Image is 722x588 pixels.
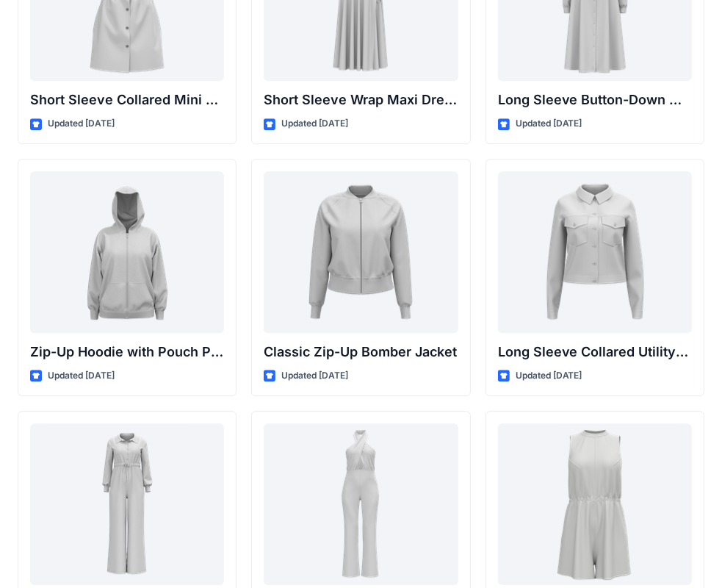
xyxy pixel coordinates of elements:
a: Long Sleeve Collared Utility Jacket [498,171,692,333]
p: Updated [DATE] [48,116,115,132]
p: Updated [DATE] [281,368,348,384]
p: Long Sleeve Collared Utility Jacket [498,342,692,362]
p: Updated [DATE] [48,368,115,384]
a: Sleeveless Mock Neck Romper with Drawstring Waist [498,423,692,585]
p: Classic Zip-Up Bomber Jacket [264,342,458,362]
a: Crisscross Halter Neck Jumpsuit [264,423,458,585]
a: Zip-Up Hoodie with Pouch Pockets [30,171,224,333]
p: Updated [DATE] [516,116,582,132]
p: Updated [DATE] [516,368,582,384]
p: Long Sleeve Button-Down Midi Dress [498,90,692,110]
p: Short Sleeve Wrap Maxi Dress [264,90,458,110]
p: Zip-Up Hoodie with Pouch Pockets [30,342,224,362]
p: Updated [DATE] [281,116,348,132]
a: Long Sleeve Collared Jumpsuit with Belt [30,423,224,585]
a: Classic Zip-Up Bomber Jacket [264,171,458,333]
p: Short Sleeve Collared Mini Dress with Drawstring Waist [30,90,224,110]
